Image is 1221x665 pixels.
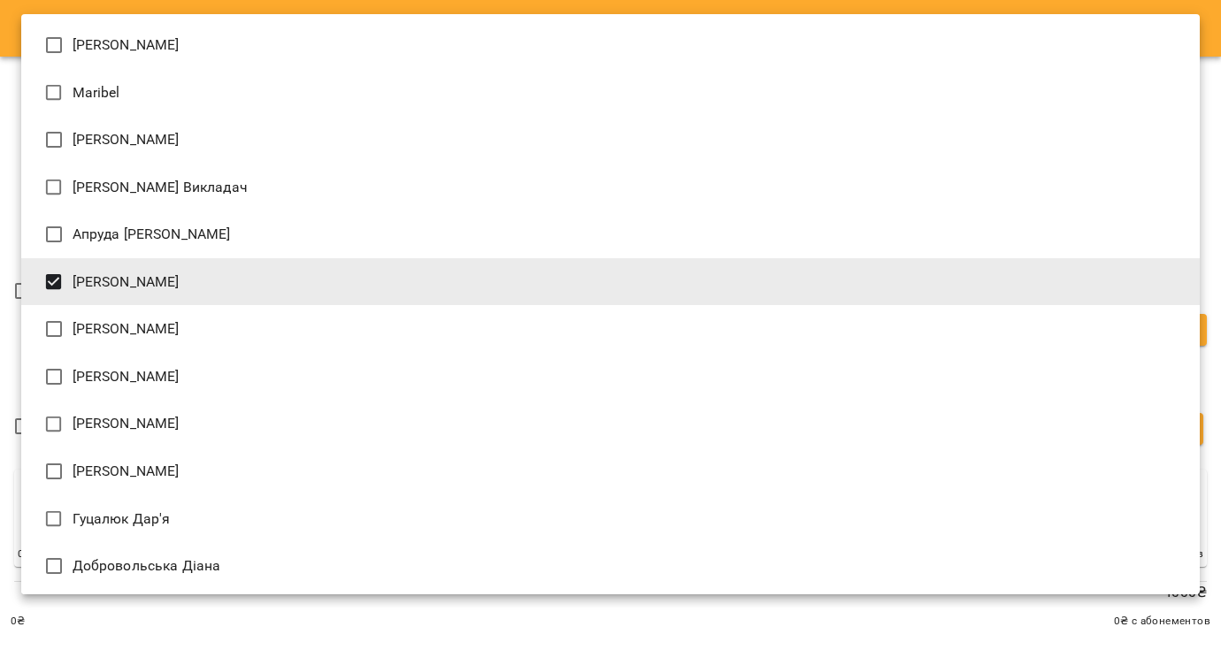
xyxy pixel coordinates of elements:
[73,413,180,434] span: [PERSON_NAME]
[73,555,221,577] span: Добровольська Діана
[73,129,180,150] span: [PERSON_NAME]
[73,508,171,530] span: Гуцалюк Дар'я
[73,461,180,482] span: [PERSON_NAME]
[73,318,180,340] span: [PERSON_NAME]
[73,271,180,293] span: [PERSON_NAME]
[73,366,180,387] span: [PERSON_NAME]
[73,224,231,245] span: Апруда [PERSON_NAME]
[73,177,248,198] span: [PERSON_NAME] Викладач
[73,34,180,56] span: [PERSON_NAME]
[73,82,120,103] span: Maribel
